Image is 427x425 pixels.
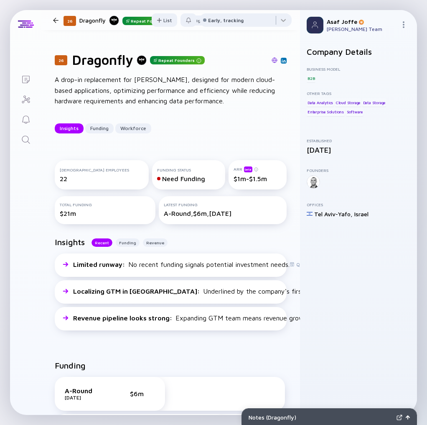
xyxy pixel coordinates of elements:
[362,98,386,107] div: Data Storage
[327,26,397,32] div: [PERSON_NAME] Team
[307,108,345,116] div: Enterprise Solutions
[307,67,410,72] div: Business Model
[60,202,150,207] div: Total Funding
[152,13,177,27] button: List
[73,287,201,295] span: Localizing GTM in [GEOGRAPHIC_DATA] :
[307,17,323,33] img: Profile Picture
[400,21,407,28] img: Menu
[234,166,282,172] div: ARR
[157,175,220,182] div: Need Funding
[164,210,282,217] div: A-Round, $6m, [DATE]
[55,55,67,65] div: 26
[91,238,112,247] button: Recent
[335,98,361,107] div: Cloud Storage
[116,238,140,247] button: Funding
[73,314,174,322] span: Revenue pipeline looks strong :
[85,122,114,135] div: Funding
[152,14,177,27] div: List
[72,52,133,68] h1: Dragonfly
[406,415,410,420] img: Open Notes
[10,129,41,149] a: Search
[79,15,177,26] div: Dragonfly
[272,57,277,63] img: Dragonfly Website
[55,74,287,107] div: A drop-in replacement for [PERSON_NAME], designed for modern cloud-based applications, optimizing...
[55,122,84,135] div: Insights
[64,16,76,26] div: 26
[244,166,252,172] div: beta
[60,167,144,172] div: [DEMOGRAPHIC_DATA] Employees
[314,210,353,218] div: Tel Aviv-Yafo ,
[65,394,107,401] div: [DATE]
[115,123,151,133] button: Workforce
[354,210,369,218] div: Israel
[307,146,410,154] div: [DATE]
[327,18,397,25] div: Asaf Joffe
[249,414,393,421] div: Notes ( Dragonfly )
[290,261,311,268] div: Q2/25
[55,123,84,133] button: Insights
[307,91,410,96] div: Other Tags
[346,108,363,116] div: Software
[307,47,410,56] h2: Company Details
[60,210,150,217] div: $21m
[208,17,244,23] div: Early, tracking
[65,387,107,394] div: A-Round
[396,415,402,420] img: Expand Notes
[307,138,410,143] div: Established
[307,74,315,82] div: B2B
[122,17,177,25] div: Repeat Founders
[307,202,410,207] div: Offices
[10,89,41,109] a: Investor Map
[143,238,168,247] button: Revenue
[307,211,313,217] img: Israel Flag
[85,123,114,133] button: Funding
[10,109,41,129] a: Reminders
[55,361,86,370] h2: Funding
[115,122,151,135] div: Workforce
[60,175,144,182] div: 22
[73,261,290,268] div: No recent funding signals potential investment needs.
[307,168,410,173] div: Founders
[55,237,85,247] h2: Insights
[130,390,155,397] div: $6m
[150,56,205,64] div: Repeat Founders
[10,69,41,89] a: Lists
[157,167,220,172] div: Funding Status
[282,59,286,63] img: Dragonfly Linkedin Page
[164,202,282,207] div: Latest Funding
[307,98,334,107] div: Data Analytics
[73,314,345,322] div: Expanding GTM team means revenue growth is on track.
[73,261,127,268] span: Limited runway :
[234,175,282,182] div: $1m-$1.5m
